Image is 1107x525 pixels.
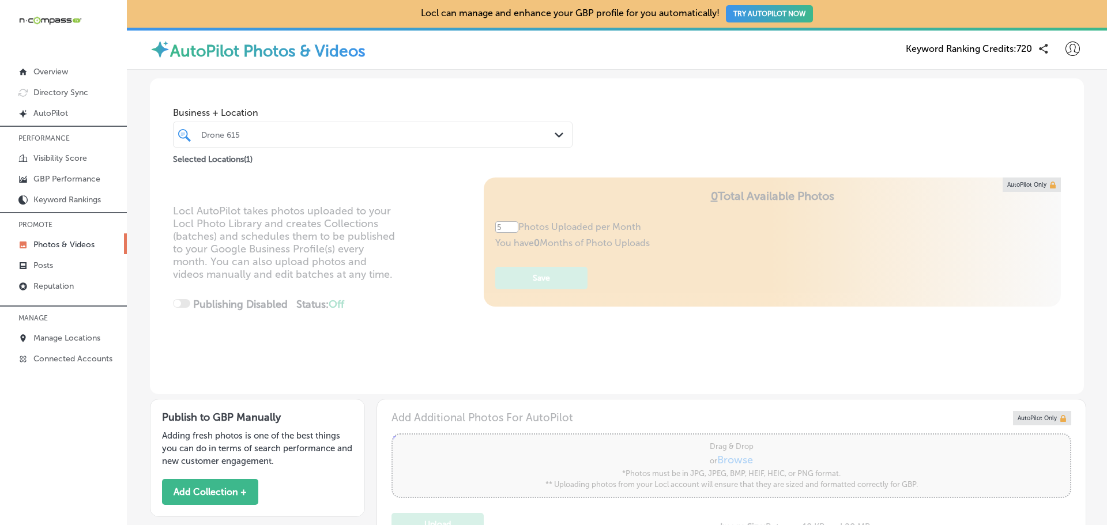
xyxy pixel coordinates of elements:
p: Connected Accounts [33,354,112,364]
p: Overview [33,67,68,77]
img: autopilot-icon [150,39,170,59]
span: Business + Location [173,107,573,118]
p: Selected Locations ( 1 ) [173,150,253,164]
span: Keyword Ranking Credits: 720 [906,43,1032,54]
p: GBP Performance [33,174,100,184]
div: Drone 615 [201,130,556,139]
p: Keyword Rankings [33,195,101,205]
p: Visibility Score [33,153,87,163]
p: Manage Locations [33,333,100,343]
p: Adding fresh photos is one of the best things you can do in terms of search performance and new c... [162,429,353,467]
label: AutoPilot Photos & Videos [170,41,366,61]
h3: Publish to GBP Manually [162,411,353,424]
p: AutoPilot [33,108,68,118]
p: Reputation [33,281,74,291]
img: 660ab0bf-5cc7-4cb8-ba1c-48b5ae0f18e60NCTV_CLogo_TV_Black_-500x88.png [18,15,82,26]
button: TRY AUTOPILOT NOW [726,5,813,22]
p: Posts [33,260,53,270]
button: Add Collection + [162,479,258,505]
p: Photos & Videos [33,240,95,250]
p: Directory Sync [33,88,88,97]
